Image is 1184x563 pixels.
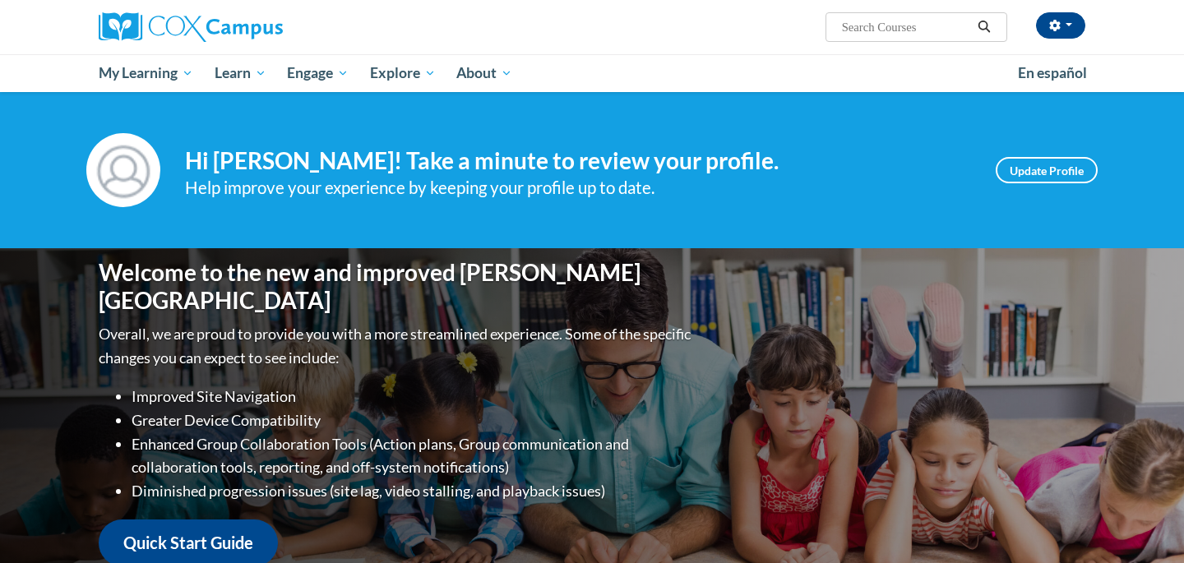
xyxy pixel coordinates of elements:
[215,63,266,83] span: Learn
[185,147,971,175] h4: Hi [PERSON_NAME]! Take a minute to review your profile.
[1036,12,1085,39] button: Account Settings
[840,17,972,37] input: Search Courses
[446,54,524,92] a: About
[370,63,436,83] span: Explore
[132,408,695,432] li: Greater Device Compatibility
[99,259,695,314] h1: Welcome to the new and improved [PERSON_NAME][GEOGRAPHIC_DATA]
[1007,56,1098,90] a: En español
[88,54,204,92] a: My Learning
[132,432,695,480] li: Enhanced Group Collaboration Tools (Action plans, Group communication and collaboration tools, re...
[99,12,411,42] a: Cox Campus
[1018,64,1087,81] span: En español
[1118,497,1171,550] iframe: Button to launch messaging window
[204,54,277,92] a: Learn
[185,174,971,201] div: Help improve your experience by keeping your profile up to date.
[86,133,160,207] img: Profile Image
[972,17,997,37] button: Search
[276,54,359,92] a: Engage
[132,385,695,408] li: Improved Site Navigation
[456,63,512,83] span: About
[99,12,283,42] img: Cox Campus
[99,63,193,83] span: My Learning
[359,54,446,92] a: Explore
[287,63,349,83] span: Engage
[132,479,695,503] li: Diminished progression issues (site lag, video stalling, and playback issues)
[99,322,695,370] p: Overall, we are proud to provide you with a more streamlined experience. Some of the specific cha...
[996,157,1098,183] a: Update Profile
[74,54,1110,92] div: Main menu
